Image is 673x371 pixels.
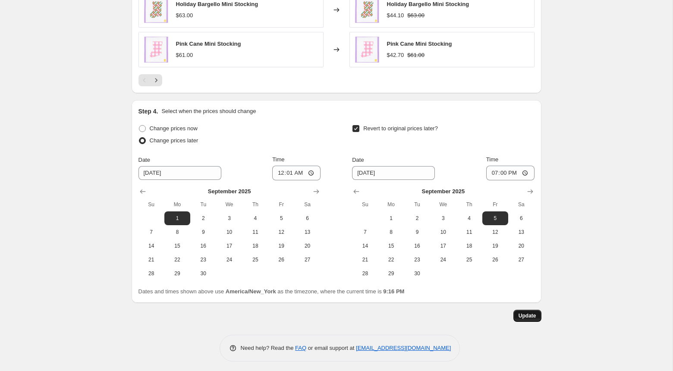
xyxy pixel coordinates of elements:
span: 8 [168,229,187,236]
button: Friday September 5 2025 [482,211,508,225]
span: 1 [168,215,187,222]
span: Mo [382,201,401,208]
button: Saturday September 13 2025 [294,225,320,239]
button: Thursday September 4 2025 [242,211,268,225]
span: Date [352,157,364,163]
button: Saturday September 27 2025 [294,253,320,267]
button: Friday September 5 2025 [268,211,294,225]
th: Thursday [456,198,482,211]
strike: $63.00 [407,11,425,20]
span: Su [142,201,161,208]
span: Tu [194,201,213,208]
img: 17_C5867_80x.jpg [143,37,169,63]
button: Show next month, October 2025 [310,185,322,198]
span: 25 [246,256,265,263]
b: America/New_York [226,288,276,295]
button: Thursday September 18 2025 [242,239,268,253]
button: Monday September 8 2025 [378,225,404,239]
th: Friday [482,198,508,211]
button: Wednesday September 10 2025 [430,225,456,239]
button: Monday September 29 2025 [164,267,190,280]
span: 27 [298,256,317,263]
button: Wednesday September 17 2025 [216,239,242,253]
span: Mo [168,201,187,208]
span: 6 [298,215,317,222]
span: 30 [194,270,213,277]
span: 9 [408,229,427,236]
span: Sa [512,201,531,208]
button: Wednesday September 24 2025 [216,253,242,267]
a: FAQ [295,345,306,351]
button: Tuesday September 30 2025 [404,267,430,280]
span: 28 [142,270,161,277]
span: 6 [512,215,531,222]
th: Sunday [138,198,164,211]
span: 24 [220,256,239,263]
span: Time [272,156,284,163]
span: 28 [355,270,374,277]
button: Tuesday September 2 2025 [190,211,216,225]
th: Monday [164,198,190,211]
button: Tuesday September 16 2025 [404,239,430,253]
button: Saturday September 6 2025 [508,211,534,225]
th: Wednesday [216,198,242,211]
span: 11 [459,229,478,236]
button: Thursday September 11 2025 [456,225,482,239]
span: 16 [408,242,427,249]
span: 19 [486,242,505,249]
th: Sunday [352,198,378,211]
button: Tuesday September 9 2025 [404,225,430,239]
div: $44.10 [387,11,404,20]
button: Wednesday September 10 2025 [216,225,242,239]
button: Sunday September 14 2025 [138,239,164,253]
button: Monday September 8 2025 [164,225,190,239]
p: Select when the prices should change [161,107,256,116]
button: Show previous month, August 2025 [350,185,362,198]
span: 27 [512,256,531,263]
span: 3 [434,215,453,222]
span: Tu [408,201,427,208]
span: 12 [272,229,291,236]
button: Monday September 1 2025 [164,211,190,225]
span: 5 [272,215,291,222]
button: Update [513,310,541,322]
b: 9:16 PM [383,288,404,295]
span: 13 [298,229,317,236]
span: Sa [298,201,317,208]
button: Sunday September 21 2025 [352,253,378,267]
span: 3 [220,215,239,222]
span: We [434,201,453,208]
button: Next [150,74,162,86]
button: Monday September 22 2025 [164,253,190,267]
button: Tuesday September 23 2025 [404,253,430,267]
span: Time [486,156,498,163]
span: 15 [168,242,187,249]
span: Dates and times shown above use as the timezone, where the current time is [138,288,405,295]
button: Tuesday September 2 2025 [404,211,430,225]
input: 12:00 [272,166,321,180]
button: Tuesday September 30 2025 [190,267,216,280]
button: Saturday September 6 2025 [294,211,320,225]
span: 22 [382,256,401,263]
button: Sunday September 28 2025 [352,267,378,280]
button: Thursday September 11 2025 [242,225,268,239]
span: Th [246,201,265,208]
span: 4 [459,215,478,222]
span: Need help? Read the [241,345,296,351]
th: Thursday [242,198,268,211]
button: Monday September 15 2025 [164,239,190,253]
a: [EMAIL_ADDRESS][DOMAIN_NAME] [356,345,451,351]
span: 24 [434,256,453,263]
span: 17 [434,242,453,249]
button: Thursday September 25 2025 [242,253,268,267]
span: or email support at [306,345,356,351]
span: 11 [246,229,265,236]
span: Pink Cane Mini Stocking [176,41,241,47]
span: 5 [486,215,505,222]
img: 17_C5867_80x.jpg [354,37,380,63]
span: Su [355,201,374,208]
span: 10 [434,229,453,236]
span: Change prices now [150,125,198,132]
span: Holiday Bargello Mini Stocking [176,1,258,7]
span: 23 [194,256,213,263]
